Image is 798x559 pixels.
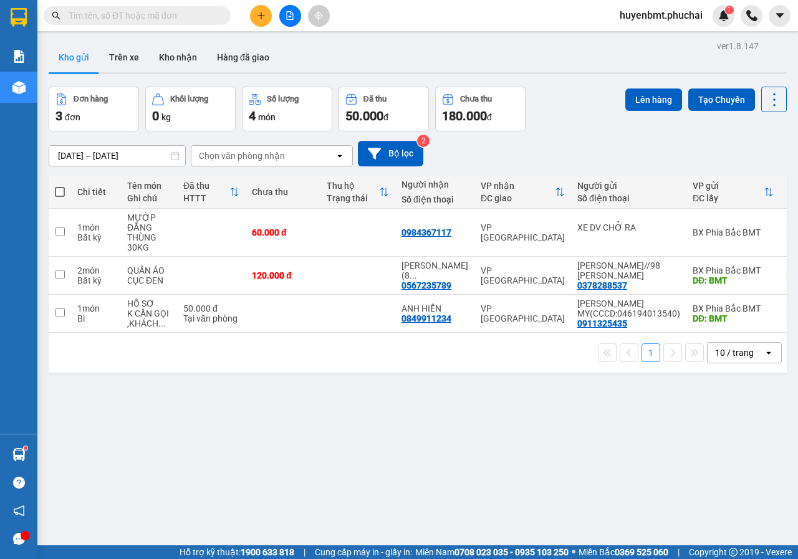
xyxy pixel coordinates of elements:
[577,280,627,290] div: 0378288537
[686,176,780,209] th: Toggle SortBy
[442,108,487,123] span: 180.000
[161,112,171,122] span: kg
[769,5,791,27] button: caret-down
[688,88,755,111] button: Tạo Chuyến
[177,176,246,209] th: Toggle SortBy
[642,343,660,362] button: 1
[152,108,159,123] span: 0
[474,176,571,209] th: Toggle SortBy
[77,313,115,323] div: Bì
[401,280,451,290] div: 0567235789
[308,5,330,27] button: aim
[13,533,25,545] span: message
[13,505,25,517] span: notification
[727,6,731,14] span: 1
[487,112,492,122] span: đ
[401,194,468,204] div: Số điện thoại
[358,141,423,166] button: Bộ lọc
[74,95,108,103] div: Đơn hàng
[725,6,734,14] sup: 1
[77,275,115,285] div: Bất kỳ
[415,545,569,559] span: Miền Nam
[183,193,229,203] div: HTTT
[774,10,786,21] span: caret-down
[149,42,207,72] button: Kho nhận
[77,187,115,197] div: Chi tiết
[577,181,680,191] div: Người gửi
[693,265,774,275] div: BX Phía Bắc BMT
[127,181,171,191] div: Tên món
[401,260,468,280] div: nguyễn vi (85 TÔ VĨNH DIÊN
[77,303,115,313] div: 1 món
[345,108,383,123] span: 50.000
[199,150,285,162] div: Chọn văn phòng nhận
[572,550,575,555] span: ⚪️
[207,42,279,72] button: Hàng đã giao
[577,299,680,318] div: NGUYỄN THỊ TRÀ MY(CCCD:046194013540)
[339,87,429,131] button: Đã thu50.000đ
[718,10,729,21] img: icon-new-feature
[69,9,216,22] input: Tìm tên, số ĐT hoặc mã đơn
[180,545,294,559] span: Hỗ trợ kỹ thuật:
[625,88,682,111] button: Lên hàng
[55,108,62,123] span: 3
[304,545,305,559] span: |
[267,95,299,103] div: Số lượng
[252,227,314,237] div: 60.000 đ
[383,112,388,122] span: đ
[24,446,27,450] sup: 1
[12,81,26,94] img: warehouse-icon
[315,545,412,559] span: Cung cấp máy in - giấy in:
[615,547,668,557] strong: 0369 525 060
[410,270,417,280] span: ...
[279,5,301,27] button: file-add
[579,545,668,559] span: Miền Bắc
[158,318,166,328] span: ...
[127,308,171,328] div: K CẦN GỌI ,KHÁCH CHỦ ĐỘNG RA NHẬN HÀNG
[327,181,379,191] div: Thu hộ
[435,87,526,131] button: Chưa thu180.000đ
[99,42,149,72] button: Trên xe
[241,547,294,557] strong: 1900 633 818
[693,275,774,285] div: DĐ: BMT
[577,260,680,280] div: LIN NGUYỄN//98 PHAN ĐĂNG LƯU
[314,11,323,20] span: aim
[481,265,565,285] div: VP [GEOGRAPHIC_DATA]
[127,265,171,275] div: QUẦN ÁO
[252,187,314,197] div: Chưa thu
[49,42,99,72] button: Kho gửi
[693,313,774,323] div: DĐ: BMT
[286,11,294,20] span: file-add
[127,213,171,232] div: MƯỚP ĐẮNG
[145,87,236,131] button: Khối lượng0kg
[12,448,26,461] img: warehouse-icon
[481,222,565,242] div: VP [GEOGRAPHIC_DATA]
[127,275,171,285] div: CỤC ĐEN
[49,87,139,131] button: Đơn hàng3đơn
[481,303,565,323] div: VP [GEOGRAPHIC_DATA]
[183,181,229,191] div: Đã thu
[729,548,738,557] span: copyright
[170,95,208,103] div: Khối lượng
[481,181,555,191] div: VP nhận
[577,193,680,203] div: Số điện thoại
[258,112,276,122] span: món
[693,181,764,191] div: VP gửi
[11,8,27,27] img: logo-vxr
[693,227,774,237] div: BX Phía Bắc BMT
[335,151,345,161] svg: open
[678,545,680,559] span: |
[454,547,569,557] strong: 0708 023 035 - 0935 103 250
[764,348,774,358] svg: open
[127,232,171,252] div: THÙNG 30KG
[715,346,754,359] div: 10 / trang
[417,135,430,147] sup: 2
[746,10,757,21] img: phone-icon
[77,232,115,242] div: Bất kỳ
[249,108,256,123] span: 4
[52,11,60,20] span: search
[183,313,239,323] div: Tại văn phòng
[693,303,774,313] div: BX Phía Bắc BMT
[12,50,26,63] img: solution-icon
[363,95,387,103] div: Đã thu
